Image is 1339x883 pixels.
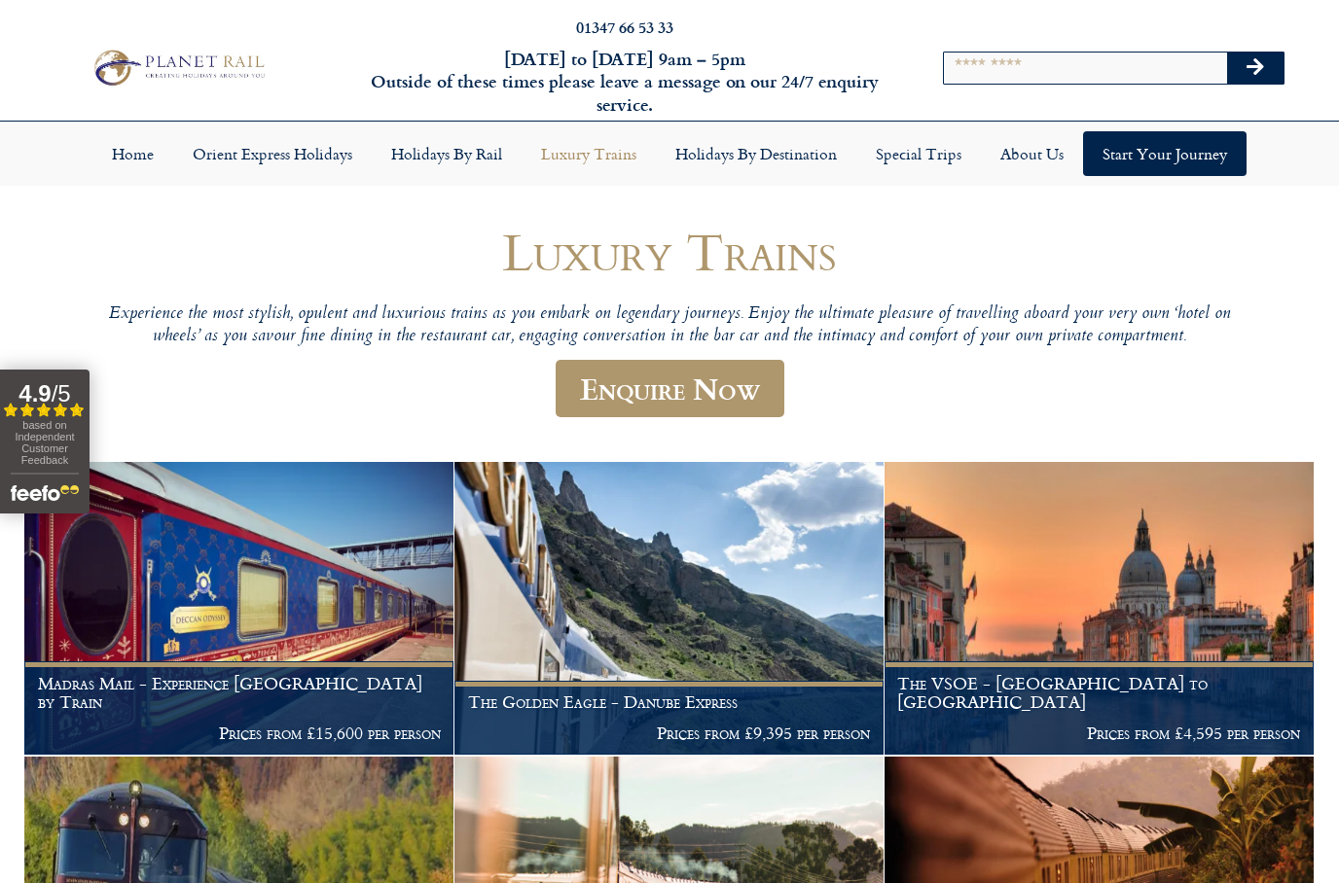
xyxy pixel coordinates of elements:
p: Experience the most stylish, opulent and luxurious trains as you embark on legendary journeys. En... [86,303,1253,349]
a: Special Trips [856,131,981,176]
h6: [DATE] to [DATE] 9am – 5pm Outside of these times please leave a message on our 24/7 enquiry serv... [362,48,887,116]
a: 01347 66 53 33 [576,16,673,38]
a: Madras Mail - Experience [GEOGRAPHIC_DATA] by Train Prices from £15,600 per person [24,462,454,756]
p: Prices from £15,600 per person [38,724,441,743]
a: Luxury Trains [522,131,656,176]
a: Start your Journey [1083,131,1247,176]
a: The Golden Eagle - Danube Express Prices from £9,395 per person [454,462,885,756]
a: About Us [981,131,1083,176]
img: Planet Rail Train Holidays Logo [87,46,270,90]
p: Prices from £4,595 per person [897,724,1300,743]
nav: Menu [10,131,1329,176]
a: Orient Express Holidays [173,131,372,176]
button: Search [1227,53,1284,84]
h1: The Golden Eagle - Danube Express [468,692,871,712]
a: The VSOE - [GEOGRAPHIC_DATA] to [GEOGRAPHIC_DATA] Prices from £4,595 per person [885,462,1315,756]
h1: Madras Mail - Experience [GEOGRAPHIC_DATA] by Train [38,674,441,712]
p: Prices from £9,395 per person [468,724,871,743]
h1: Luxury Trains [86,223,1253,280]
a: Enquire Now [556,360,784,417]
a: Home [92,131,173,176]
h1: The VSOE - [GEOGRAPHIC_DATA] to [GEOGRAPHIC_DATA] [897,674,1300,712]
img: Orient Express Special Venice compressed [885,462,1314,755]
a: Holidays by Destination [656,131,856,176]
a: Holidays by Rail [372,131,522,176]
